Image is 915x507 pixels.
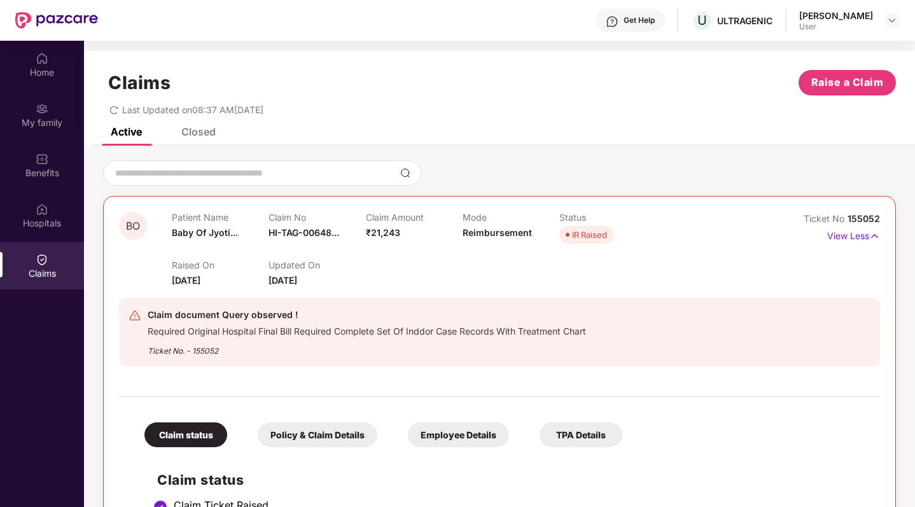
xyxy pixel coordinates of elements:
p: Status [559,212,656,223]
span: Last Updated on 08:37 AM[DATE] [122,104,263,115]
p: Patient Name [172,212,269,223]
img: New Pazcare Logo [15,12,98,29]
div: Claim status [144,422,227,447]
h2: Claim status [157,469,867,490]
img: svg+xml;base64,PHN2ZyBpZD0iSGVscC0zMngzMiIgeG1sbnM9Imh0dHA6Ly93d3cudzMub3JnLzIwMDAvc3ZnIiB3aWR0aD... [606,15,618,28]
img: svg+xml;base64,PHN2ZyBpZD0iQmVuZWZpdHMiIHhtbG5zPSJodHRwOi8vd3d3LnczLm9yZy8yMDAwL3N2ZyIgd2lkdGg9Ij... [36,153,48,165]
h1: Claims [108,72,171,94]
div: Active [111,125,142,138]
p: Mode [463,212,559,223]
img: svg+xml;base64,PHN2ZyB3aWR0aD0iMjAiIGhlaWdodD0iMjAiIHZpZXdCb3g9IjAgMCAyMCAyMCIgZmlsbD0ibm9uZSIgeG... [36,102,48,115]
div: Claim document Query observed ! [148,307,586,323]
button: Raise a Claim [799,70,896,95]
div: Closed [181,125,216,138]
img: svg+xml;base64,PHN2ZyB4bWxucz0iaHR0cDovL3d3dy53My5vcmcvMjAwMC9zdmciIHdpZHRoPSIyNCIgaGVpZ2h0PSIyNC... [129,309,141,322]
div: Ticket No. - 155052 [148,337,586,357]
div: Policy & Claim Details [258,422,377,447]
span: Ticket No [804,213,848,224]
img: svg+xml;base64,PHN2ZyBpZD0iSG9zcGl0YWxzIiB4bWxucz0iaHR0cDovL3d3dy53My5vcmcvMjAwMC9zdmciIHdpZHRoPS... [36,203,48,216]
div: [PERSON_NAME] [799,10,873,22]
img: svg+xml;base64,PHN2ZyBpZD0iU2VhcmNoLTMyeDMyIiB4bWxucz0iaHR0cDovL3d3dy53My5vcmcvMjAwMC9zdmciIHdpZH... [400,168,410,178]
div: User [799,22,873,32]
p: View Less [827,226,880,243]
div: ULTRAGENIC [717,15,772,27]
span: U [697,13,707,28]
span: ₹21,243 [366,227,400,238]
p: Raised On [172,260,269,270]
div: Get Help [624,15,655,25]
img: svg+xml;base64,PHN2ZyB4bWxucz0iaHR0cDovL3d3dy53My5vcmcvMjAwMC9zdmciIHdpZHRoPSIxNyIgaGVpZ2h0PSIxNy... [869,229,880,243]
span: Baby Of Jyoti... [172,227,238,238]
span: BO [126,221,140,232]
div: IR Raised [572,228,607,241]
span: HI-TAG-00648... [269,227,339,238]
img: svg+xml;base64,PHN2ZyBpZD0iRHJvcGRvd24tMzJ4MzIiIHhtbG5zPSJodHRwOi8vd3d3LnczLm9yZy8yMDAwL3N2ZyIgd2... [887,15,897,25]
span: 155052 [848,213,880,224]
img: svg+xml;base64,PHN2ZyBpZD0iSG9tZSIgeG1sbnM9Imh0dHA6Ly93d3cudzMub3JnLzIwMDAvc3ZnIiB3aWR0aD0iMjAiIG... [36,52,48,65]
img: svg+xml;base64,PHN2ZyBpZD0iQ2xhaW0iIHhtbG5zPSJodHRwOi8vd3d3LnczLm9yZy8yMDAwL3N2ZyIgd2lkdGg9IjIwIi... [36,253,48,266]
div: Employee Details [408,422,509,447]
span: [DATE] [269,275,297,286]
p: Claim Amount [366,212,463,223]
span: [DATE] [172,275,200,286]
div: TPA Details [540,422,622,447]
span: Reimbursement [463,227,532,238]
span: Raise a Claim [811,74,884,90]
span: redo [109,104,118,115]
p: Claim No [269,212,365,223]
div: Required Original Hospital Final Bill Required Complete Set Of Inddor Case Records With Treatment... [148,323,586,337]
p: Updated On [269,260,365,270]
